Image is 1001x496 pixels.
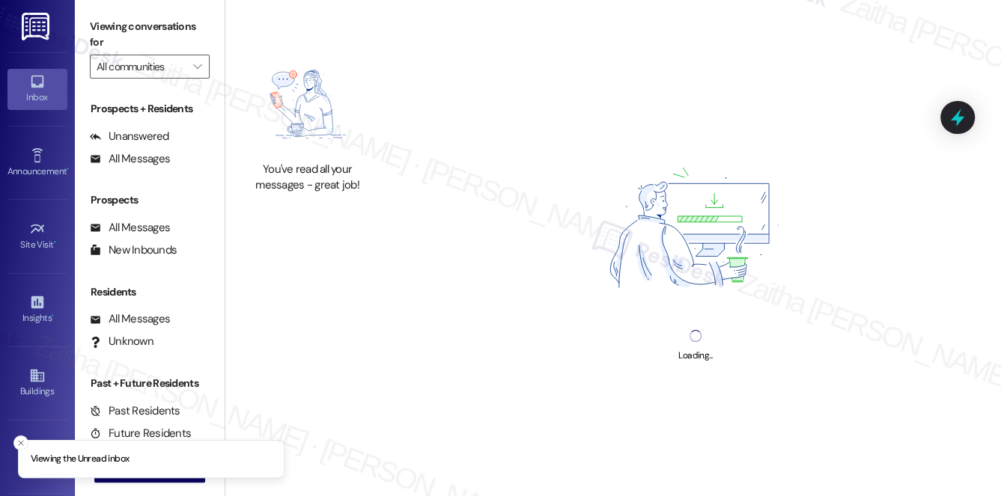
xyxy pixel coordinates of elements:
div: Past + Future Residents [75,376,225,391]
div: Residents [75,284,225,300]
div: Future Residents [90,426,191,441]
div: Loading... [678,348,712,364]
a: Buildings [7,363,67,403]
label: Viewing conversations for [90,15,210,55]
img: ResiDesk Logo [22,13,52,40]
div: Unanswered [90,129,169,144]
span: • [67,164,69,174]
img: empty-state [242,55,374,154]
div: All Messages [90,220,170,236]
a: Insights • [7,290,67,330]
div: You've read all your messages - great job! [242,162,374,194]
div: Past Residents [90,403,180,419]
div: Prospects [75,192,225,208]
a: Inbox [7,69,67,109]
div: All Messages [90,311,170,327]
i:  [193,61,201,73]
div: Prospects + Residents [75,101,225,117]
span: • [52,310,54,321]
a: Site Visit • [7,216,67,257]
a: Leads [7,437,67,477]
p: Viewing the Unread inbox [31,453,129,466]
button: Close toast [13,435,28,450]
div: New Inbounds [90,242,177,258]
div: Unknown [90,334,153,349]
input: All communities [97,55,186,79]
span: • [54,237,56,248]
div: All Messages [90,151,170,167]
